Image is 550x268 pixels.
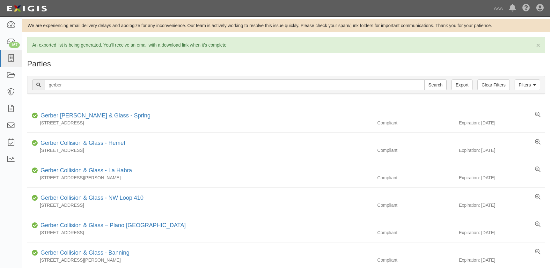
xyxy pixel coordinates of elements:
[372,175,459,181] div: Compliant
[535,194,540,200] a: View results summary
[32,42,540,48] p: An exported list is being generated. You'll receive an email with a download link when it's compl...
[477,79,510,90] a: Clear Filters
[27,120,372,126] div: [STREET_ADDRESS]
[536,41,540,49] span: ×
[40,222,186,228] a: Gerber Collision & Glass – Plano [GEOGRAPHIC_DATA]
[9,42,20,48] div: 167
[536,42,540,48] button: Close
[535,112,540,118] a: View results summary
[38,167,132,175] div: Gerber Collision & Glass - La Habra
[459,120,545,126] div: Expiration: [DATE]
[459,229,545,236] div: Expiration: [DATE]
[38,249,129,257] div: Gerber Collision & Glass - Banning
[40,140,125,146] a: Gerber Collision & Glass - Hemet
[515,79,540,90] a: Filters
[372,120,459,126] div: Compliant
[491,2,506,15] a: AAA
[535,167,540,173] a: View results summary
[32,168,38,173] i: Compliant
[38,112,150,120] div: Gerber Collison & Glass - Spring
[40,167,132,174] a: Gerber Collision & Glass - La Habra
[372,229,459,236] div: Compliant
[32,114,38,118] i: Compliant
[424,79,447,90] input: Search
[451,79,473,90] a: Export
[372,202,459,208] div: Compliant
[5,3,49,14] img: logo-5460c22ac91f19d4615b14bd174203de0afe785f0fc80cf4dbbc73dc1793850b.png
[32,196,38,200] i: Compliant
[27,60,545,68] h1: Parties
[459,147,545,153] div: Expiration: [DATE]
[32,251,38,255] i: Compliant
[38,221,186,230] div: Gerber Collision & Glass – Plano TX
[372,147,459,153] div: Compliant
[27,175,372,181] div: [STREET_ADDRESS][PERSON_NAME]
[27,229,372,236] div: [STREET_ADDRESS]
[535,139,540,145] a: View results summary
[27,257,372,263] div: [STREET_ADDRESS][PERSON_NAME]
[522,4,530,12] i: Help Center - Complianz
[38,194,143,202] div: Gerber Collision & Glass - NW Loop 410
[40,249,129,256] a: Gerber Collision & Glass - Banning
[459,257,545,263] div: Expiration: [DATE]
[22,22,550,29] div: We are experiencing email delivery delays and apologize for any inconvenience. Our team is active...
[459,175,545,181] div: Expiration: [DATE]
[535,221,540,228] a: View results summary
[45,79,425,90] input: Search
[32,141,38,145] i: Compliant
[27,147,372,153] div: [STREET_ADDRESS]
[27,202,372,208] div: [STREET_ADDRESS]
[372,257,459,263] div: Compliant
[535,249,540,255] a: View results summary
[32,223,38,228] i: Compliant
[459,202,545,208] div: Expiration: [DATE]
[40,195,143,201] a: Gerber Collision & Glass - NW Loop 410
[40,112,150,119] a: Gerber [PERSON_NAME] & Glass - Spring
[38,139,125,147] div: Gerber Collision & Glass - Hemet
